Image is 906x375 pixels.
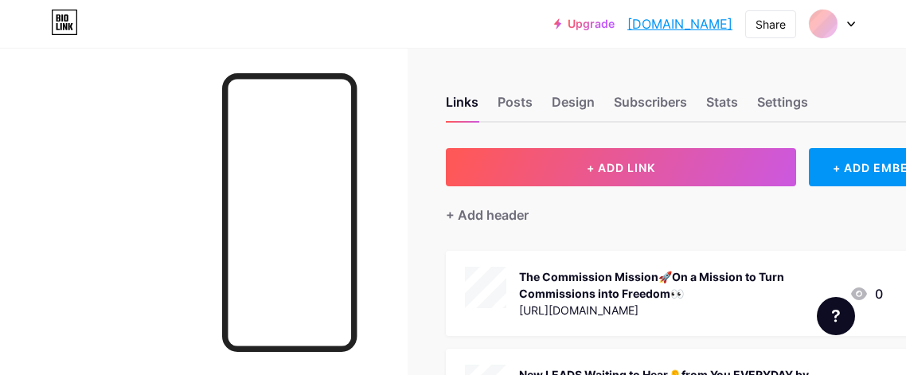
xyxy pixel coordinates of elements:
span: + ADD LINK [587,161,655,174]
div: + Add header [446,205,529,225]
div: Posts [498,92,533,121]
div: Subscribers [614,92,687,121]
div: Share [756,16,786,33]
div: 0 [849,284,883,303]
div: Settings [757,92,808,121]
a: Upgrade [554,18,615,30]
a: [DOMAIN_NAME] [627,14,732,33]
div: Links [446,92,478,121]
div: Design [552,92,595,121]
button: + ADD LINK [446,148,796,186]
div: The Commission Mission🚀On a Mission to Turn Commissions into Freedom👀 [519,268,837,302]
div: Stats [706,92,738,121]
div: [URL][DOMAIN_NAME] [519,302,837,318]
